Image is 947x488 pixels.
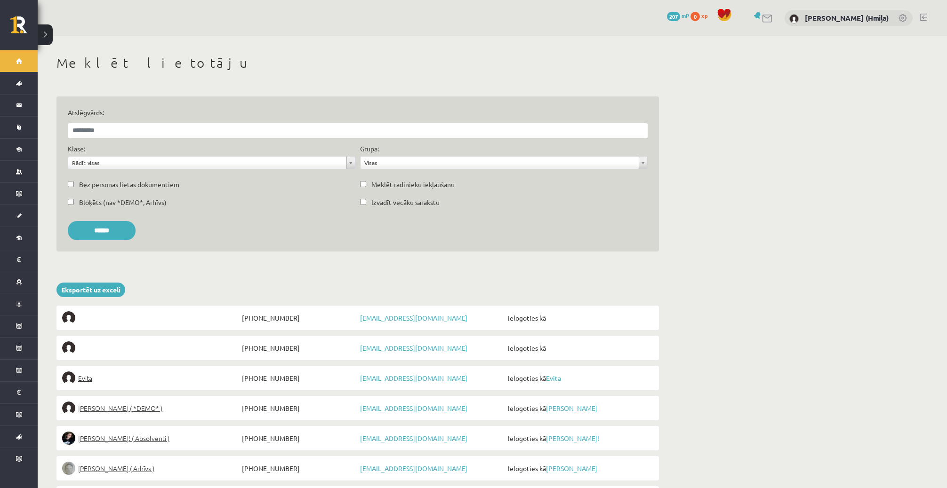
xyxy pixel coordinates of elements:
[701,12,707,19] span: xp
[690,12,700,21] span: 0
[78,371,92,385] span: Evita
[546,464,597,472] a: [PERSON_NAME]
[690,12,712,19] a: 0 xp
[56,55,659,71] h1: Meklēt lietotāju
[361,157,647,169] a: Visas
[506,432,653,445] span: Ielogoties kā
[682,12,689,19] span: mP
[667,12,689,19] a: 207 mP
[506,371,653,385] span: Ielogoties kā
[667,12,680,21] span: 207
[78,432,169,445] span: [PERSON_NAME]! ( Absolventi )
[506,311,653,324] span: Ielogoties kā
[68,157,355,169] a: Rādīt visas
[62,462,75,475] img: Lelde Braune
[360,344,467,352] a: [EMAIL_ADDRESS][DOMAIN_NAME]
[546,404,597,412] a: [PERSON_NAME]
[371,197,440,207] label: Izvadīt vecāku sarakstu
[78,401,162,415] span: [PERSON_NAME] ( *DEMO* )
[62,401,75,415] img: Elīna Elizabete Ancveriņa
[546,374,561,382] a: Evita
[79,180,179,189] label: Bez personas lietas dokumentiem
[506,341,653,354] span: Ielogoties kā
[360,144,379,154] label: Grupa:
[789,14,799,24] img: Anastasiia Khmil (Hmiļa)
[805,13,889,23] a: [PERSON_NAME] (Hmiļa)
[240,311,358,324] span: [PHONE_NUMBER]
[360,434,467,442] a: [EMAIL_ADDRESS][DOMAIN_NAME]
[240,341,358,354] span: [PHONE_NUMBER]
[240,432,358,445] span: [PHONE_NUMBER]
[72,157,343,169] span: Rādīt visas
[546,434,599,442] a: [PERSON_NAME]!
[364,157,635,169] span: Visas
[240,401,358,415] span: [PHONE_NUMBER]
[506,462,653,475] span: Ielogoties kā
[62,462,240,475] a: [PERSON_NAME] ( Arhīvs )
[56,283,125,297] a: Eksportēt uz exceli
[62,371,75,385] img: Evita
[360,374,467,382] a: [EMAIL_ADDRESS][DOMAIN_NAME]
[360,464,467,472] a: [EMAIL_ADDRESS][DOMAIN_NAME]
[62,432,240,445] a: [PERSON_NAME]! ( Absolventi )
[79,197,167,207] label: Bloķēts (nav *DEMO*, Arhīvs)
[240,371,358,385] span: [PHONE_NUMBER]
[10,16,38,40] a: Rīgas 1. Tālmācības vidusskola
[62,401,240,415] a: [PERSON_NAME] ( *DEMO* )
[78,462,154,475] span: [PERSON_NAME] ( Arhīvs )
[62,432,75,445] img: Sofija Anrio-Karlauska!
[360,314,467,322] a: [EMAIL_ADDRESS][DOMAIN_NAME]
[68,108,648,118] label: Atslēgvārds:
[371,180,455,189] label: Meklēt radinieku iekļaušanu
[68,144,85,154] label: Klase:
[240,462,358,475] span: [PHONE_NUMBER]
[506,401,653,415] span: Ielogoties kā
[360,404,467,412] a: [EMAIL_ADDRESS][DOMAIN_NAME]
[62,371,240,385] a: Evita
